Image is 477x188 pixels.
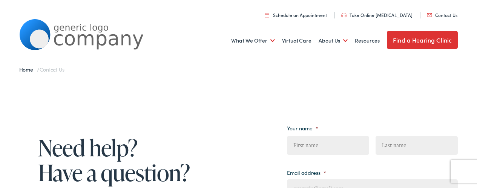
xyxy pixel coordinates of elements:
a: Resources [355,27,380,55]
img: utility icon [341,13,347,17]
span: Contact Us [40,66,64,73]
img: utility icon [265,12,269,17]
a: Home [19,66,37,73]
a: Take Online [MEDICAL_DATA] [341,12,413,18]
a: Find a Hearing Clinic [387,31,458,49]
a: What We Offer [231,27,275,55]
a: About Us [319,27,348,55]
img: utility icon [427,13,432,17]
input: First name [287,136,369,155]
a: Virtual Care [282,27,311,55]
a: Schedule an Appointment [265,12,327,18]
label: Your name [287,125,318,131]
a: Contact Us [427,12,457,18]
label: Email address [287,169,326,176]
input: Last name [376,136,458,155]
span: / [19,66,64,73]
